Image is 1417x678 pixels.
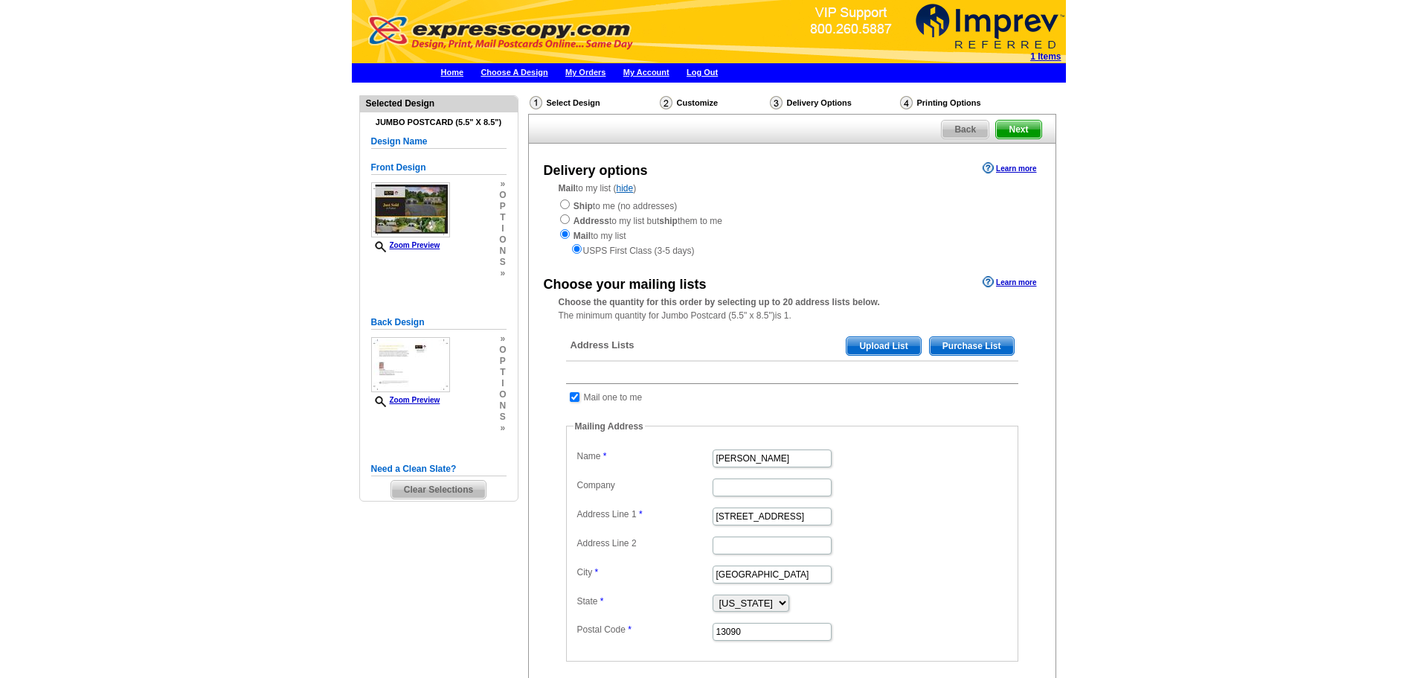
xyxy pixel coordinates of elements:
span: o [499,389,506,400]
strong: 1 Items [1030,51,1061,62]
img: small-thumb.jpg [371,182,450,237]
div: Choose your mailing lists [544,275,707,295]
a: Home [441,68,464,77]
strong: Choose the quantity for this order by selecting up to 20 address lists below. [559,297,880,307]
strong: Mail [559,183,576,194]
h4: Jumbo Postcard (5.5" x 8.5") [371,118,507,127]
td: Mail one to me [583,390,643,405]
div: Delivery Options [768,95,899,114]
a: Back [941,120,989,139]
span: n [499,246,506,257]
span: Upload List [846,337,920,355]
div: Delivery options [544,161,648,181]
a: Choose A Design [481,68,547,77]
h5: Need a Clean Slate? [371,462,507,476]
span: Clear Selections [391,481,486,499]
span: » [499,179,506,190]
span: o [499,190,506,201]
span: i [499,378,506,389]
div: to me (no addresses) to my list but them to me to my list [559,198,1026,258]
strong: Mail [573,231,591,241]
div: Printing Options [899,95,1031,110]
img: Select Design [530,96,542,109]
span: s [499,412,506,423]
a: Learn more [983,162,1036,174]
label: Address Line 2 [577,537,711,550]
h5: Back Design [371,316,507,330]
a: My Account [623,68,669,77]
div: to my list ( ) [529,182,1055,258]
span: Purchase List [930,337,1014,355]
div: Selected Design [360,96,518,110]
span: o [499,345,506,356]
a: Zoom Preview [371,241,440,249]
a: Log Out [687,68,718,77]
span: n [499,400,506,412]
div: The minimum quantity for Jumbo Postcard (5.5" x 8.5")is 1. [529,295,1055,322]
label: City [577,566,711,579]
img: Printing Options & Summary [900,96,913,109]
legend: Mailing Address [573,420,645,433]
span: s [499,257,506,268]
span: » [499,268,506,279]
h5: Front Design [371,161,507,175]
label: State [577,595,711,608]
span: t [499,367,506,378]
span: » [499,423,506,434]
label: Address Line 1 [577,508,711,521]
span: i [499,223,506,234]
span: p [499,201,506,212]
a: Zoom Preview [371,396,440,404]
a: hide [617,183,634,194]
span: Back [942,121,989,138]
img: small-thumb.jpg [371,337,450,392]
strong: Address [573,216,609,226]
label: Company [577,479,711,492]
strong: Ship [573,201,593,211]
div: Select Design [528,95,658,114]
a: Learn more [983,276,1036,288]
span: t [499,212,506,223]
span: o [499,234,506,246]
span: » [499,333,506,345]
span: Address Lists [571,339,634,352]
h5: Design Name [371,135,507,149]
label: Name [577,450,711,463]
strong: ship [659,216,678,226]
span: p [499,356,506,367]
img: Delivery Options [770,96,783,109]
div: Customize [658,95,768,110]
a: My Orders [565,68,605,77]
div: USPS First Class (3-5 days) [559,243,1026,258]
img: Customize [660,96,672,109]
span: Next [996,121,1041,138]
label: Postal Code [577,623,711,636]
